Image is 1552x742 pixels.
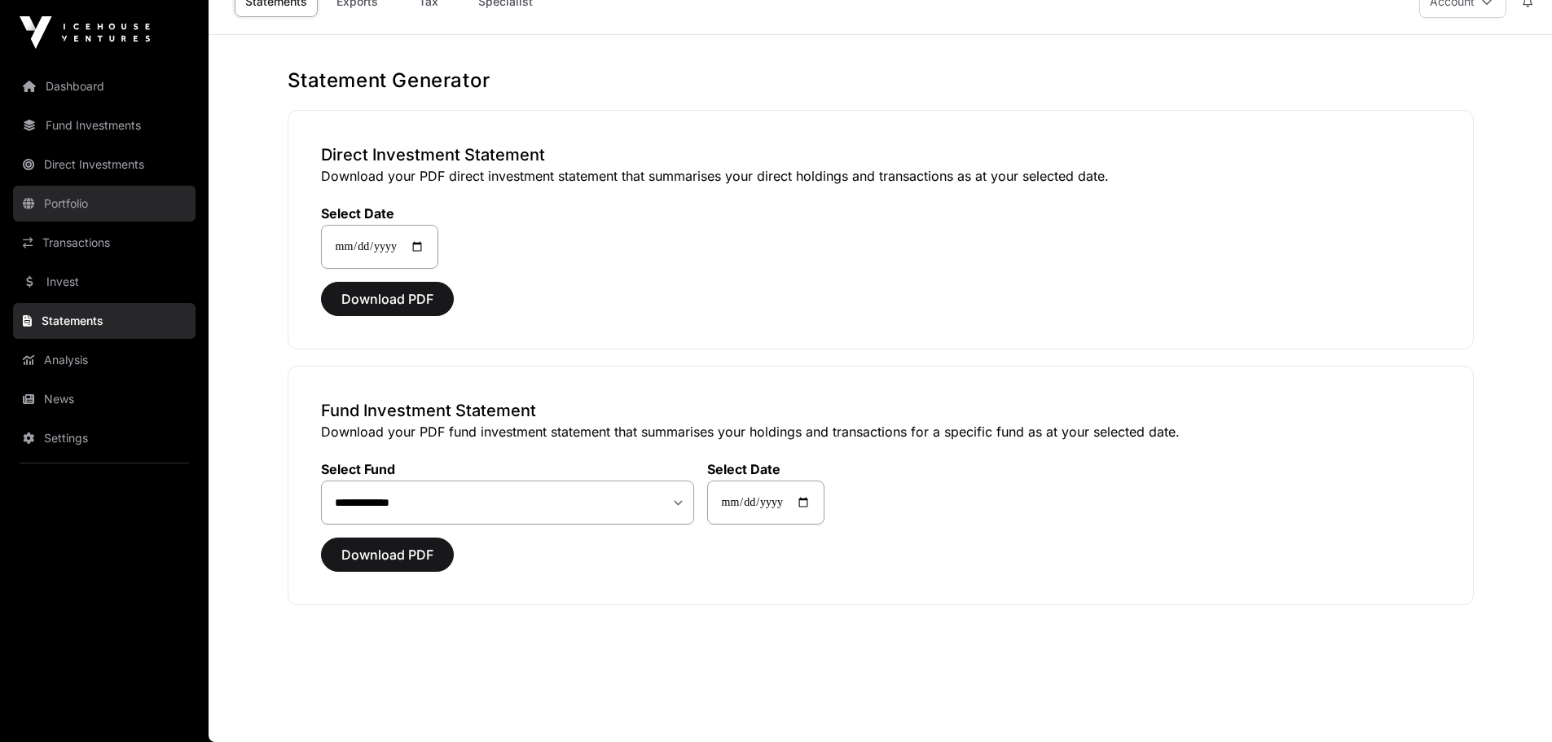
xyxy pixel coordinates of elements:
[321,143,1440,166] h3: Direct Investment Statement
[13,186,196,222] a: Portfolio
[13,342,196,378] a: Analysis
[321,166,1440,186] p: Download your PDF direct investment statement that summarises your direct holdings and transactio...
[321,422,1440,441] p: Download your PDF fund investment statement that summarises your holdings and transactions for a ...
[13,381,196,417] a: News
[13,108,196,143] a: Fund Investments
[13,147,196,182] a: Direct Investments
[1471,664,1552,742] iframe: Chat Widget
[13,420,196,456] a: Settings
[13,225,196,261] a: Transactions
[321,399,1440,422] h3: Fund Investment Statement
[13,303,196,339] a: Statements
[341,289,433,309] span: Download PDF
[13,264,196,300] a: Invest
[13,68,196,104] a: Dashboard
[321,554,454,570] a: Download PDF
[288,68,1474,94] h1: Statement Generator
[341,545,433,564] span: Download PDF
[321,205,438,222] label: Select Date
[321,282,454,316] button: Download PDF
[20,16,150,49] img: Icehouse Ventures Logo
[321,461,694,477] label: Select Fund
[321,298,454,314] a: Download PDF
[321,538,454,572] button: Download PDF
[707,461,824,477] label: Select Date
